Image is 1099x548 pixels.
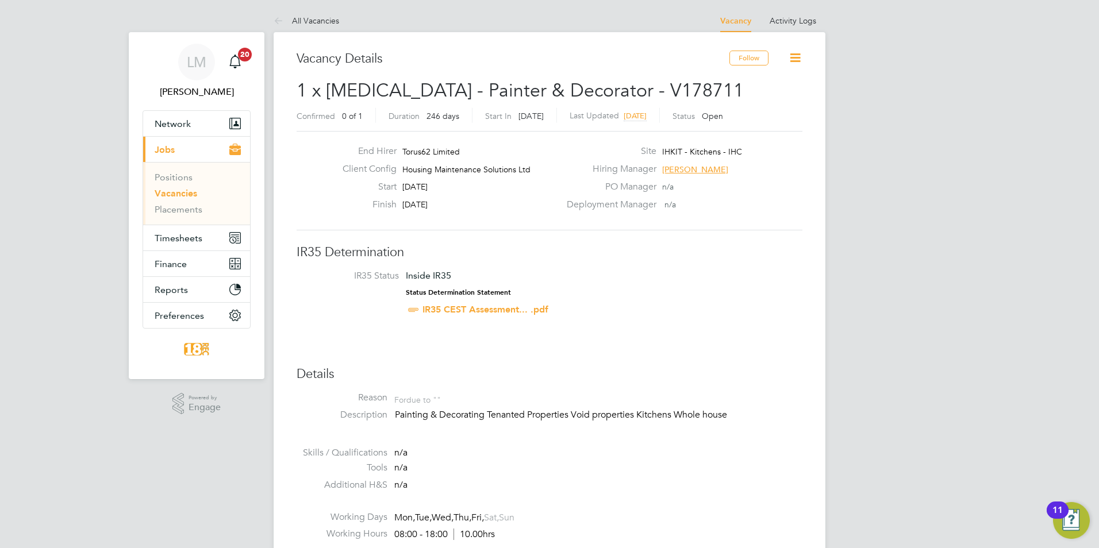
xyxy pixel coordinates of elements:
label: Tools [297,462,387,474]
span: IHKIT - Kitchens - IHC [662,146,742,157]
button: Jobs [143,137,250,162]
button: Follow [729,51,768,65]
label: Duration [389,111,420,121]
label: Additional H&S [297,479,387,491]
h3: Details [297,366,802,383]
span: n/a [394,447,408,458]
a: Placements [155,204,202,215]
div: For due to "" [394,392,441,405]
span: Powered by [189,393,221,403]
a: Go to home page [143,340,251,358]
a: Activity Logs [770,16,816,26]
button: Timesheets [143,225,250,250]
span: n/a [394,479,408,491]
label: Hiring Manager [560,163,656,175]
label: Start [333,181,397,193]
label: Deployment Manager [560,199,656,211]
button: Reports [143,277,250,302]
button: Preferences [143,303,250,328]
span: Fri, [471,512,484,523]
label: Confirmed [297,111,335,121]
span: Wed, [432,512,454,523]
span: Sat, [484,512,499,523]
label: Skills / Qualifications [297,447,387,459]
span: 246 days [426,111,459,121]
a: All Vacancies [274,16,339,26]
a: LM[PERSON_NAME] [143,44,251,99]
span: [PERSON_NAME] [662,164,728,175]
nav: Main navigation [129,32,264,379]
a: Powered byEngage [172,393,221,415]
span: Mon, [394,512,415,523]
a: IR35 CEST Assessment... .pdf [422,304,548,315]
label: IR35 Status [308,270,399,282]
span: 1 x [MEDICAL_DATA] - Painter & Decorator - V178711 [297,79,744,102]
span: [DATE] [402,182,428,192]
a: Vacancies [155,188,197,199]
span: Housing Maintenance Solutions Ltd [402,164,531,175]
span: Thu, [454,512,471,523]
label: Finish [333,199,397,211]
label: Reason [297,392,387,404]
h3: Vacancy Details [297,51,729,67]
span: Preferences [155,310,204,321]
span: LM [187,55,206,70]
span: Engage [189,403,221,412]
label: Site [560,145,656,157]
div: 11 [1052,510,1063,525]
button: Open Resource Center, 11 new notifications [1053,502,1090,539]
a: Positions [155,172,193,183]
label: Status [673,111,695,121]
h3: IR35 Determination [297,244,802,261]
p: Painting & Decorating Tenanted Properties Void properties Kitchens Whole house [395,409,802,421]
span: [DATE] [402,199,428,210]
span: n/a [662,182,674,192]
span: n/a [664,199,676,210]
button: Finance [143,251,250,276]
strong: Status Determination Statement [406,288,511,296]
span: Timesheets [155,233,202,244]
label: Working Days [297,511,387,523]
span: Open [702,111,723,121]
div: Jobs [143,162,250,225]
label: End Hirer [333,145,397,157]
span: Sun [499,512,514,523]
label: Start In [485,111,512,121]
label: PO Manager [560,181,656,193]
label: Description [297,409,387,421]
span: Network [155,118,191,129]
label: Working Hours [297,528,387,540]
label: Client Config [333,163,397,175]
span: 20 [238,48,252,61]
span: Reports [155,284,188,295]
span: [DATE] [624,111,647,121]
span: Torus62 Limited [402,146,460,157]
label: Last Updated [570,110,619,121]
span: Tue, [415,512,432,523]
span: [DATE] [518,111,544,121]
span: Finance [155,258,187,269]
span: 0 of 1 [342,111,363,121]
span: 10.00hrs [454,528,495,540]
span: Inside IR35 [406,270,451,281]
a: 20 [224,44,247,80]
button: Network [143,111,250,136]
div: 08:00 - 18:00 [394,528,495,541]
span: n/a [394,462,408,473]
img: 18rec-logo-retina.png [181,340,212,358]
span: Libby Murphy [143,85,251,99]
span: Jobs [155,144,175,155]
a: Vacancy [720,16,751,26]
